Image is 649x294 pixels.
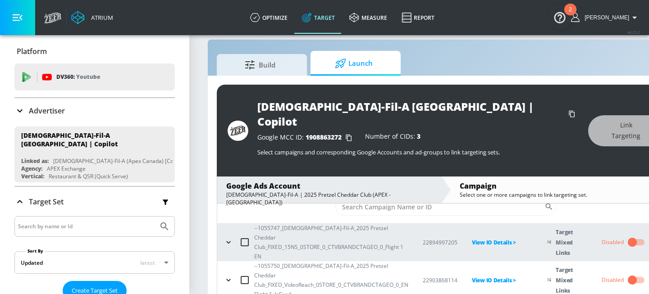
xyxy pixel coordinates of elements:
[140,259,155,267] span: latest
[29,197,64,207] p: Target Set
[417,132,420,140] span: 3
[365,133,420,142] div: Number of CIDs:
[254,223,408,261] p: --1055747_[DEMOGRAPHIC_DATA]-Fil-A_2025 Pretzel Cheddar Club_FIXED_15NS_0STORE_0_CTVBRANDCTAGEO_0...
[226,54,294,76] span: Build
[87,14,113,22] div: Atrium
[14,187,175,217] div: Target Set
[21,172,44,180] div: Vertical:
[423,238,457,247] p: 22894997205
[627,30,640,35] span: v 4.25.2
[547,5,572,30] button: Open Resource Center, 2 new notifications
[26,248,45,254] label: Sort By
[14,127,175,182] div: [DEMOGRAPHIC_DATA]-Fil-A [GEOGRAPHIC_DATA] | CopilotLinked as:[DEMOGRAPHIC_DATA]-Fil-A (Apex Cana...
[21,165,42,172] div: Agency:
[17,46,47,56] p: Platform
[556,227,587,258] p: Target Mixed Links
[320,53,388,74] span: Launch
[472,237,533,248] p: View IO Details >
[335,198,557,216] div: Search CID Name or Number
[602,238,624,246] div: Disabled
[257,133,356,142] div: Google MCC ID:
[257,148,579,156] p: Select campaigns and corresponding Google Accounts and ad-groups to link targeting sets.
[49,172,128,180] div: Restaurant & QSR (Quick Serve)
[306,133,342,141] span: 1908863272
[21,259,43,267] div: Updated
[21,131,160,148] div: [DEMOGRAPHIC_DATA]-Fil-A [GEOGRAPHIC_DATA] | Copilot
[21,157,49,165] div: Linked as:
[571,12,640,23] button: [PERSON_NAME]
[18,221,155,232] input: Search by name or Id
[71,11,113,24] a: Atrium
[602,276,624,284] div: Disabled
[423,276,457,285] p: 22903868114
[581,14,629,21] span: login as: nathan.mistretta@zefr.com
[14,39,175,64] div: Platform
[394,1,442,34] a: Report
[226,181,432,191] div: Google Ads Account
[29,106,65,116] p: Advertiser
[226,191,432,206] div: [DEMOGRAPHIC_DATA]-Fil-A | 2025 Pretzel Cheddar Club (APEX - [GEOGRAPHIC_DATA])
[14,98,175,123] div: Advertiser
[47,165,86,172] div: APEX Exchange
[14,63,175,90] div: DV360: Youtube
[53,157,188,165] div: [DEMOGRAPHIC_DATA]-Fil-A (Apex Canada) [Co-Pilot]
[472,275,533,285] p: View IO Details >
[569,9,572,21] div: 2
[243,1,295,34] a: optimize
[217,176,441,203] div: Google Ads Account[DEMOGRAPHIC_DATA]-Fil-A | 2025 Pretzel Cheddar Club (APEX - [GEOGRAPHIC_DATA])
[76,72,100,81] p: Youtube
[342,1,394,34] a: measure
[295,1,342,34] a: Target
[335,198,544,216] input: Search Campaign Name or ID
[56,72,100,82] p: DV360:
[257,99,564,129] div: [DEMOGRAPHIC_DATA]-Fil-A [GEOGRAPHIC_DATA] | Copilot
